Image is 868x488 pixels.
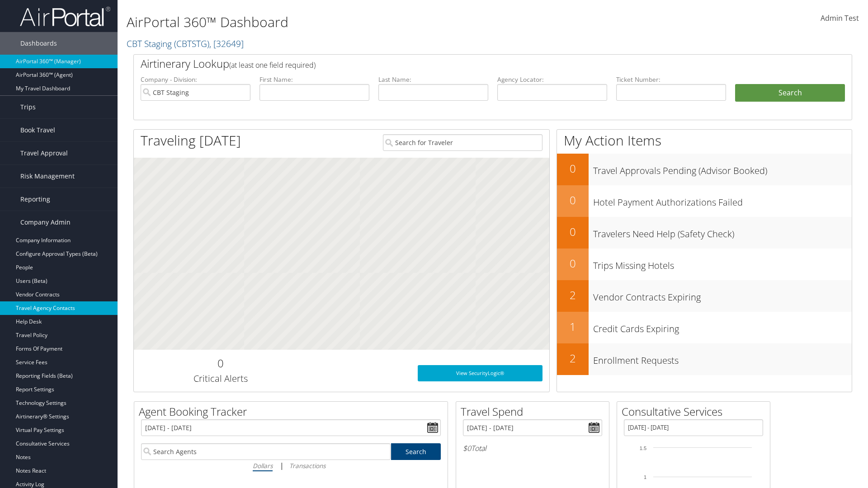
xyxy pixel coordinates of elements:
[418,365,542,381] a: View SecurityLogic®
[463,443,471,453] span: $0
[209,38,244,50] span: , [ 32649 ]
[20,32,57,55] span: Dashboards
[289,461,325,470] i: Transactions
[139,404,448,419] h2: Agent Booking Tracker
[141,56,785,71] h2: Airtinerary Lookup
[141,75,250,84] label: Company - Division:
[640,446,646,451] tspan: 1.5
[557,154,852,185] a: 0Travel Approvals Pending (Advisor Booked)
[557,287,589,303] h2: 2
[20,211,71,234] span: Company Admin
[127,13,615,32] h1: AirPortal 360™ Dashboard
[383,134,542,151] input: Search for Traveler
[557,319,589,334] h2: 1
[557,224,589,239] h2: 0
[20,188,50,211] span: Reporting
[127,38,244,50] a: CBT Staging
[622,404,770,419] h2: Consultative Services
[461,404,609,419] h2: Travel Spend
[557,217,852,249] a: 0Travelers Need Help (Safety Check)
[141,460,441,471] div: |
[557,161,589,176] h2: 0
[593,350,852,367] h3: Enrollment Requests
[593,223,852,240] h3: Travelers Need Help (Safety Check)
[253,461,273,470] i: Dollars
[141,372,300,385] h3: Critical Alerts
[20,96,36,118] span: Trips
[141,131,241,150] h1: Traveling [DATE]
[593,318,852,335] h3: Credit Cards Expiring
[557,249,852,280] a: 0Trips Missing Hotels
[557,192,589,208] h2: 0
[141,356,300,371] h2: 0
[593,160,852,177] h3: Travel Approvals Pending (Advisor Booked)
[174,38,209,50] span: ( CBTSTG )
[463,443,602,453] h6: Total
[141,443,391,460] input: Search Agents
[557,185,852,217] a: 0Hotel Payment Authorizations Failed
[20,119,55,141] span: Book Travel
[735,84,845,102] button: Search
[20,6,110,27] img: airportal-logo.png
[616,75,726,84] label: Ticket Number:
[557,312,852,343] a: 1Credit Cards Expiring
[378,75,488,84] label: Last Name:
[20,165,75,188] span: Risk Management
[391,443,441,460] a: Search
[644,474,646,480] tspan: 1
[259,75,369,84] label: First Name:
[557,131,852,150] h1: My Action Items
[557,256,589,271] h2: 0
[593,192,852,209] h3: Hotel Payment Authorizations Failed
[593,286,852,304] h3: Vendor Contracts Expiring
[20,142,68,164] span: Travel Approval
[229,60,316,70] span: (at least one field required)
[593,255,852,272] h3: Trips Missing Hotels
[821,5,859,33] a: Admin Test
[821,13,859,23] span: Admin Test
[557,351,589,366] h2: 2
[497,75,607,84] label: Agency Locator:
[557,343,852,375] a: 2Enrollment Requests
[557,280,852,312] a: 2Vendor Contracts Expiring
